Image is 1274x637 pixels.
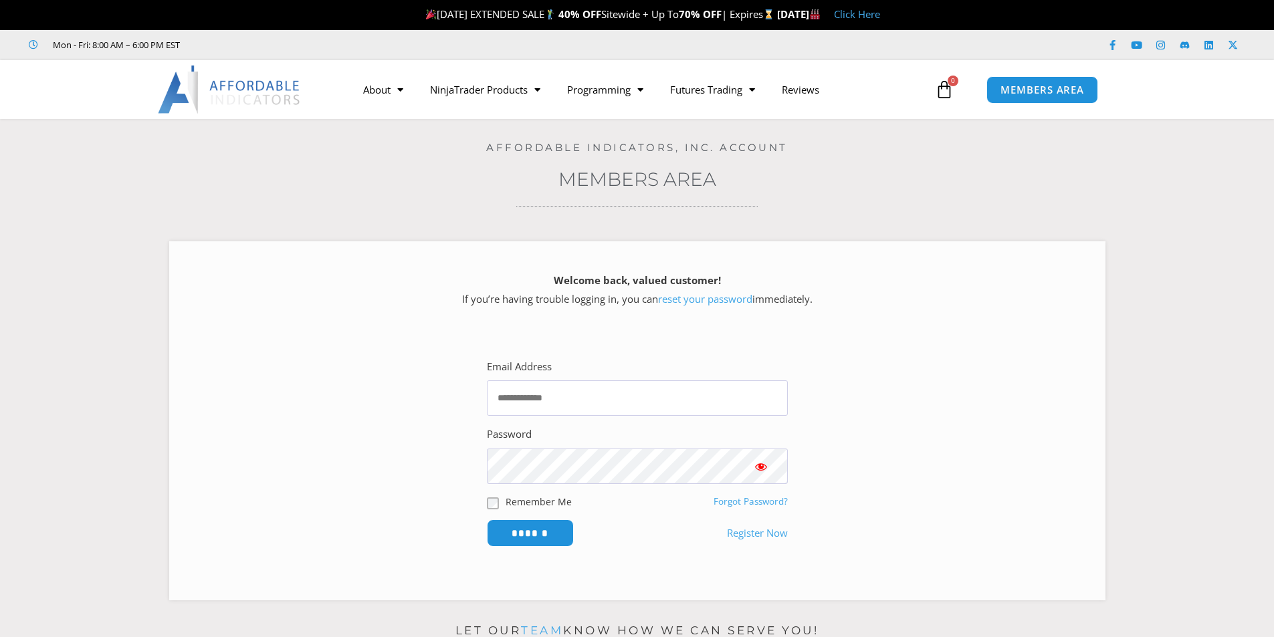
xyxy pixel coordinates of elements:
[734,449,788,484] button: Show password
[810,9,820,19] img: 🏭
[49,37,180,53] span: Mon - Fri: 8:00 AM – 6:00 PM EST
[521,624,563,637] a: team
[506,495,572,509] label: Remember Me
[417,74,554,105] a: NinjaTrader Products
[986,76,1098,104] a: MEMBERS AREA
[834,7,880,21] a: Click Here
[714,495,788,507] a: Forgot Password?
[915,70,974,109] a: 0
[554,273,721,287] strong: Welcome back, valued customer!
[350,74,932,105] nav: Menu
[199,38,399,51] iframe: Customer reviews powered by Trustpilot
[727,524,788,543] a: Register Now
[764,9,774,19] img: ⌛
[768,74,833,105] a: Reviews
[158,66,302,114] img: LogoAI | Affordable Indicators – NinjaTrader
[658,292,752,305] a: reset your password
[558,168,716,190] a: Members Area
[423,7,777,21] span: [DATE] EXTENDED SALE Sitewide + Up To | Expires
[350,74,417,105] a: About
[657,74,768,105] a: Futures Trading
[777,7,821,21] strong: [DATE]
[487,425,532,444] label: Password
[679,7,722,21] strong: 70% OFF
[426,9,436,19] img: 🎉
[486,141,788,154] a: Affordable Indicators, Inc. Account
[545,9,555,19] img: 🏌️‍♂️
[487,358,552,376] label: Email Address
[948,76,958,86] span: 0
[554,74,657,105] a: Programming
[193,271,1082,309] p: If you’re having trouble logging in, you can immediately.
[1000,85,1084,95] span: MEMBERS AREA
[558,7,601,21] strong: 40% OFF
